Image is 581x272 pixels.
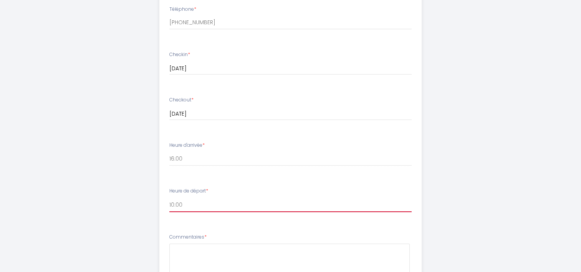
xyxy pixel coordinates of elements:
label: Checkin [169,51,190,58]
label: Heure de départ [169,187,208,195]
label: Checkout [169,96,194,104]
label: Commentaires [169,234,207,241]
label: Téléphone [169,6,196,13]
label: Heure d'arrivée [169,142,205,149]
